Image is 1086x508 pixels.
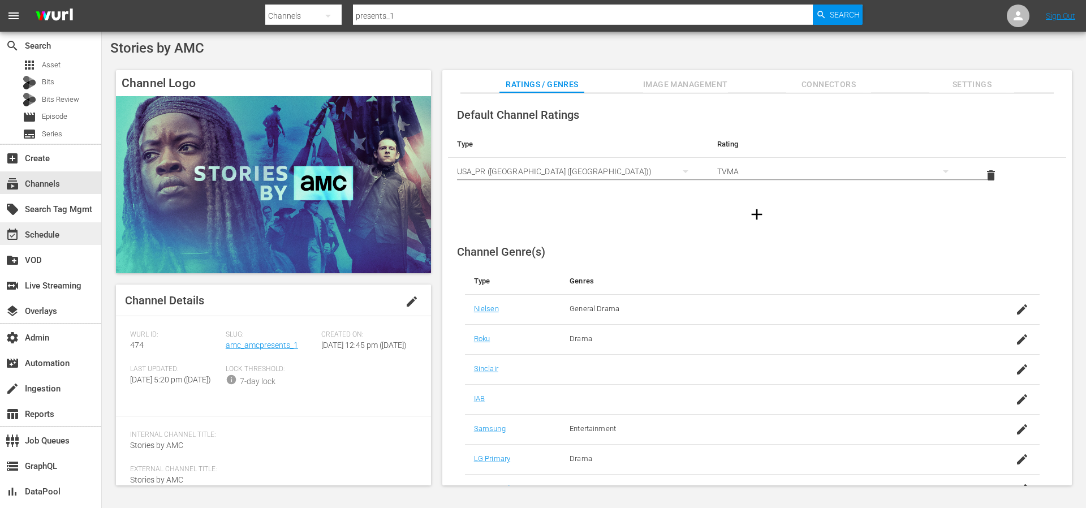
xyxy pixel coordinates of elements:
span: Schedule [6,228,19,242]
span: [DATE] 12:45 pm ([DATE]) [321,341,407,350]
span: Created On: [321,330,411,339]
span: Bits [42,76,54,88]
span: Search [830,5,860,25]
div: Bits [23,76,36,89]
span: Search [6,39,19,53]
span: Channel Details [125,294,204,307]
button: Search [813,5,863,25]
span: Episode [23,110,36,124]
span: Connectors [786,78,871,92]
a: Nielsen [474,304,499,313]
span: Asset [23,58,36,72]
span: Stories by AMC [130,441,183,450]
th: Type [448,131,708,158]
span: Series [42,128,62,140]
span: Channel Genre(s) [457,245,545,259]
a: IAB [474,394,485,403]
span: Slug: [226,330,316,339]
span: Ingestion [6,382,19,395]
span: Overlays [6,304,19,318]
span: Automation [6,356,19,370]
th: Genres [561,268,976,295]
span: Live Streaming [6,279,19,292]
span: Image Management [643,78,728,92]
a: Samsung [474,424,506,433]
span: edit [405,295,419,308]
a: Sinclair [474,364,498,373]
span: delete [984,169,998,182]
span: DataPool [6,485,19,498]
span: Asset [42,59,61,71]
a: LG Secondary [474,484,520,493]
div: USA_PR ([GEOGRAPHIC_DATA] ([GEOGRAPHIC_DATA])) [457,156,699,187]
th: Type [465,268,561,295]
span: Internal Channel Title: [130,430,411,440]
img: Stories by AMC [116,96,431,273]
span: [DATE] 5:20 pm ([DATE]) [130,375,211,384]
span: Lock Threshold: [226,365,316,374]
span: Settings [929,78,1014,92]
a: LG Primary [474,454,510,463]
table: simple table [448,131,1066,193]
span: Create [6,152,19,165]
span: menu [7,9,20,23]
span: Bits Review [42,94,79,105]
a: Roku [474,334,490,343]
span: 474 [130,341,144,350]
span: GraphQL [6,459,19,473]
h4: Channel Logo [116,70,431,96]
th: Rating [708,131,968,158]
span: info [226,374,237,385]
span: Stories by AMC [110,40,204,56]
div: Bits Review [23,93,36,106]
span: Series [23,127,36,141]
div: TVMA [717,156,959,187]
span: Stories by AMC [130,475,183,484]
span: Wurl ID: [130,330,220,339]
span: Admin [6,331,19,345]
a: Sign Out [1046,11,1075,20]
a: amc_amcpresents_1 [226,341,298,350]
span: Ratings / Genres [499,78,584,92]
span: Default Channel Ratings [457,108,579,122]
span: External Channel Title: [130,465,411,474]
span: Episode [42,111,67,122]
span: Reports [6,407,19,421]
span: Last Updated: [130,365,220,374]
span: Search Tag Mgmt [6,203,19,216]
button: edit [398,288,425,315]
button: delete [977,162,1005,189]
div: 7-day lock [240,376,275,388]
span: Job Queues [6,434,19,447]
span: VOD [6,253,19,267]
img: ans4CAIJ8jUAAAAAAAAAAAAAAAAAAAAAAAAgQb4GAAAAAAAAAAAAAAAAAAAAAAAAJMjXAAAAAAAAAAAAAAAAAAAAAAAAgAT5G... [27,3,81,29]
span: Channels [6,177,19,191]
